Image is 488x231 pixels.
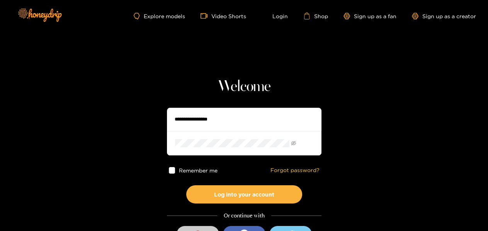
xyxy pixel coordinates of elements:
[186,185,302,203] button: Log into your account
[343,13,396,19] a: Sign up as a fan
[134,13,185,19] a: Explore models
[179,167,218,173] span: Remember me
[270,167,320,174] a: Forgot password?
[167,211,321,220] div: Or continue with
[303,12,328,19] a: Shop
[291,141,296,146] span: eye-invisible
[167,78,321,96] h1: Welcome
[201,12,246,19] a: Video Shorts
[262,12,288,19] a: Login
[412,13,476,19] a: Sign up as a creator
[201,12,211,19] span: video-camera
